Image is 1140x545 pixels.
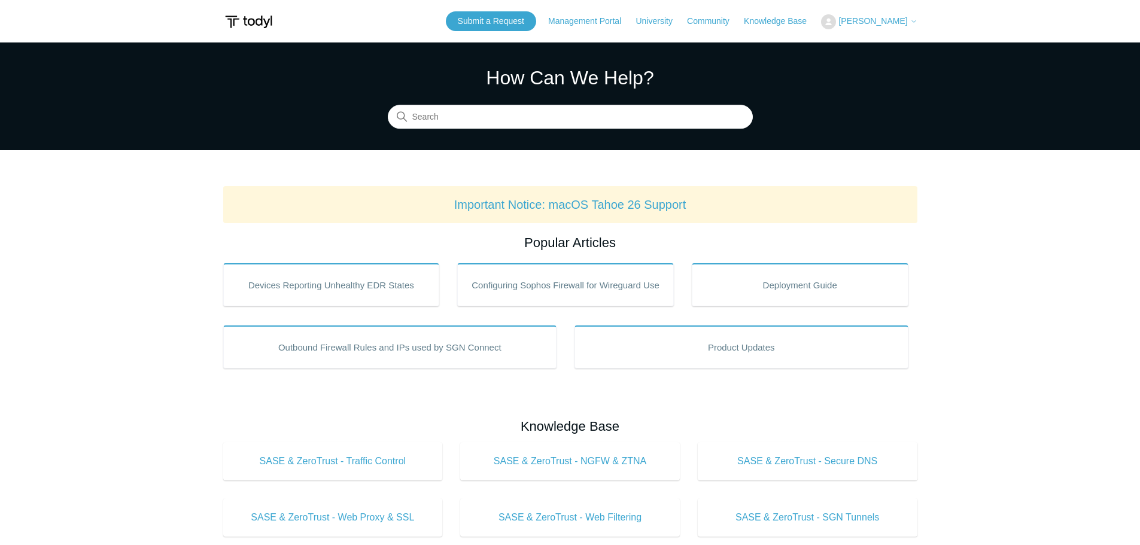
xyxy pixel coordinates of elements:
span: [PERSON_NAME] [838,16,907,26]
a: Community [687,15,741,28]
a: Deployment Guide [692,263,908,306]
a: SASE & ZeroTrust - Web Proxy & SSL [223,498,443,537]
h2: Popular Articles [223,233,917,252]
span: SASE & ZeroTrust - Web Proxy & SSL [241,510,425,525]
h2: Knowledge Base [223,416,917,436]
a: Submit a Request [446,11,536,31]
a: Management Portal [548,15,633,28]
button: [PERSON_NAME] [821,14,917,29]
img: Todyl Support Center Help Center home page [223,11,274,33]
span: SASE & ZeroTrust - Secure DNS [716,454,899,468]
a: Knowledge Base [744,15,819,28]
a: Outbound Firewall Rules and IPs used by SGN Connect [223,325,557,369]
a: Product Updates [574,325,908,369]
a: Important Notice: macOS Tahoe 26 Support [454,198,686,211]
span: SASE & ZeroTrust - SGN Tunnels [716,510,899,525]
span: SASE & ZeroTrust - Traffic Control [241,454,425,468]
a: Devices Reporting Unhealthy EDR States [223,263,440,306]
span: SASE & ZeroTrust - NGFW & ZTNA [478,454,662,468]
h1: How Can We Help? [388,63,753,92]
a: University [636,15,684,28]
a: SASE & ZeroTrust - Secure DNS [698,442,917,480]
input: Search [388,105,753,129]
span: SASE & ZeroTrust - Web Filtering [478,510,662,525]
a: SASE & ZeroTrust - NGFW & ZTNA [460,442,680,480]
a: SASE & ZeroTrust - Traffic Control [223,442,443,480]
a: SASE & ZeroTrust - SGN Tunnels [698,498,917,537]
a: Configuring Sophos Firewall for Wireguard Use [457,263,674,306]
a: SASE & ZeroTrust - Web Filtering [460,498,680,537]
